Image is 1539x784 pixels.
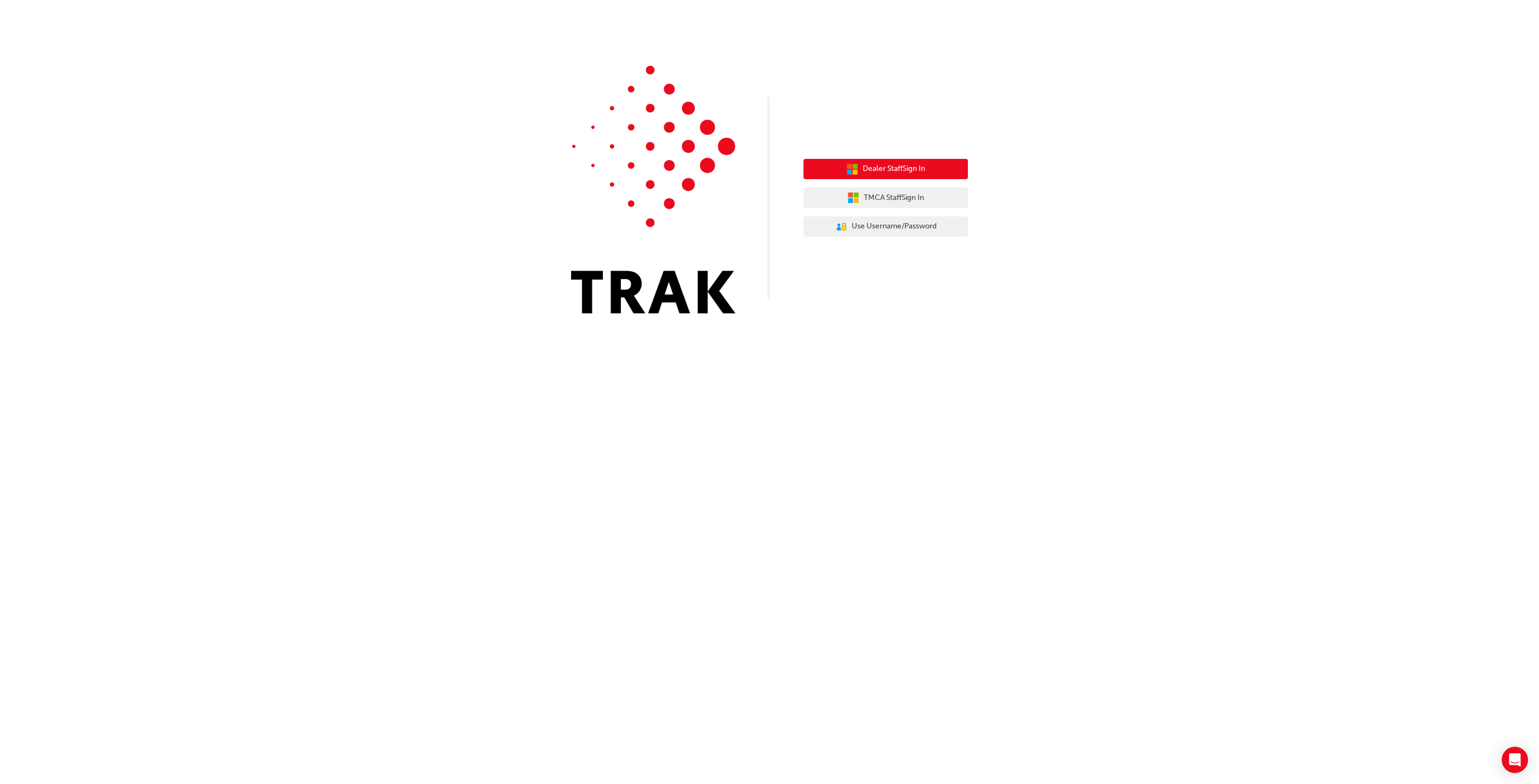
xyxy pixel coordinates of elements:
[864,192,924,204] span: TMCA Staff Sign In
[803,216,968,237] button: Use Username/Password
[803,159,968,180] button: Dealer StaffSign In
[852,220,937,233] span: Use Username/Password
[863,163,925,175] span: Dealer Staff Sign In
[571,66,736,313] img: Trak
[1502,747,1528,773] div: Open Intercom Messenger
[803,187,968,208] button: TMCA StaffSign In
